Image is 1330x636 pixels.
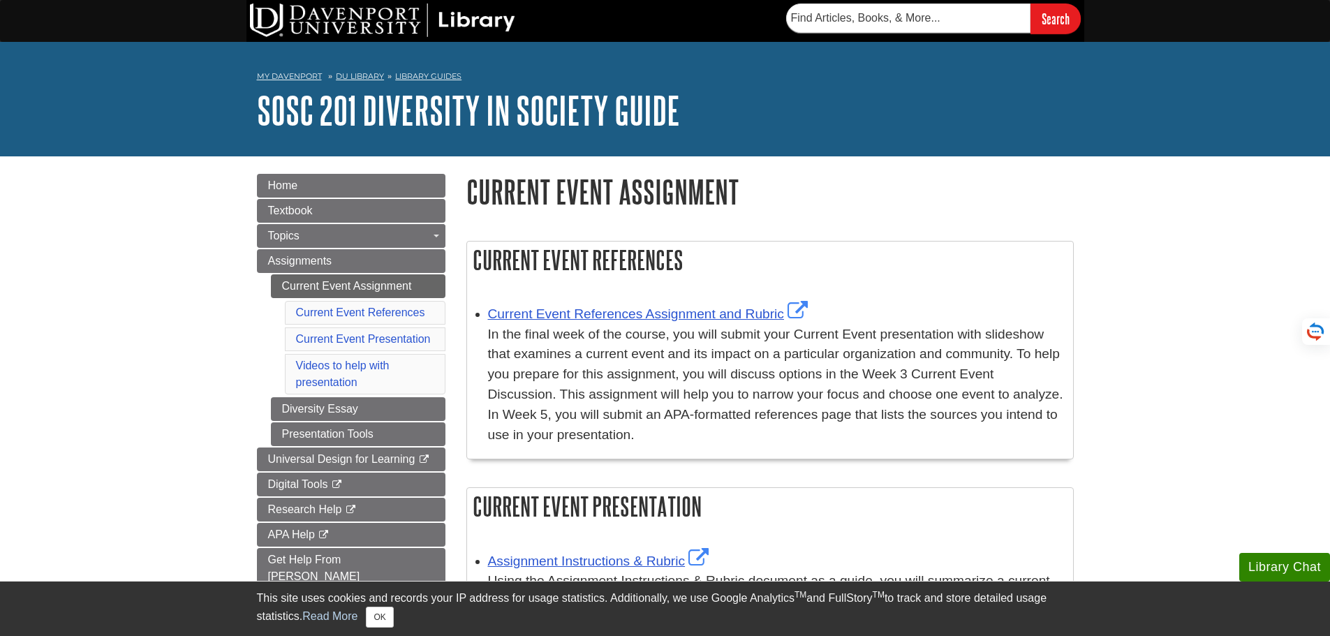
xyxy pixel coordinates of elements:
span: Get Help From [PERSON_NAME] [268,554,360,582]
a: DU Library [336,71,384,81]
div: In the final week of the course, you will submit your Current Event presentation with slideshow t... [488,325,1066,445]
a: Digital Tools [257,473,445,496]
i: This link opens in a new window [331,480,343,489]
img: DU Library [250,3,515,37]
sup: TM [795,590,806,600]
form: Searches DU Library's articles, books, and more [786,3,1081,34]
a: Diversity Essay [271,397,445,421]
i: This link opens in a new window [318,531,330,540]
a: My Davenport [257,71,322,82]
button: Close [366,607,393,628]
a: Get Help From [PERSON_NAME] [257,548,445,589]
a: Read More [302,610,357,622]
span: Textbook [268,205,313,216]
a: Presentation Tools [271,422,445,446]
span: Assignments [268,255,332,267]
div: Guide Page Menu [257,174,445,589]
a: Topics [257,224,445,248]
div: This site uses cookies and records your IP address for usage statistics. Additionally, we use Goo... [257,590,1074,628]
button: Library Chat [1239,553,1330,582]
div: Using the Assignment Instructions & Rubric document as a guide, you will summarize a current even... [488,571,1066,631]
span: Home [268,179,298,191]
a: Assignments [257,249,445,273]
i: This link opens in a new window [345,505,357,515]
input: Search [1030,3,1081,34]
a: Current Event References [296,306,425,318]
h1: Current Event Assignment [466,174,1074,209]
a: Link opens in new window [488,306,811,321]
a: Library Guides [395,71,461,81]
a: Textbook [257,199,445,223]
nav: breadcrumb [257,67,1074,89]
a: APA Help [257,523,445,547]
a: Current Event Assignment [271,274,445,298]
a: Link opens in new window [488,554,713,568]
a: Videos to help with presentation [296,360,390,388]
span: Digital Tools [268,478,328,490]
a: Current Event Presentation [296,333,431,345]
span: APA Help [268,528,315,540]
a: Universal Design for Learning [257,448,445,471]
i: This link opens in a new window [418,455,430,464]
h2: Current Event References [467,242,1073,279]
a: Home [257,174,445,198]
span: Universal Design for Learning [268,453,415,465]
span: Topics [268,230,300,242]
input: Find Articles, Books, & More... [786,3,1030,33]
a: SOSC 201 Diversity in Society Guide [257,89,680,132]
a: Research Help [257,498,445,522]
sup: TM [873,590,885,600]
span: Research Help [268,503,342,515]
h2: Current Event Presentation [467,488,1073,525]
